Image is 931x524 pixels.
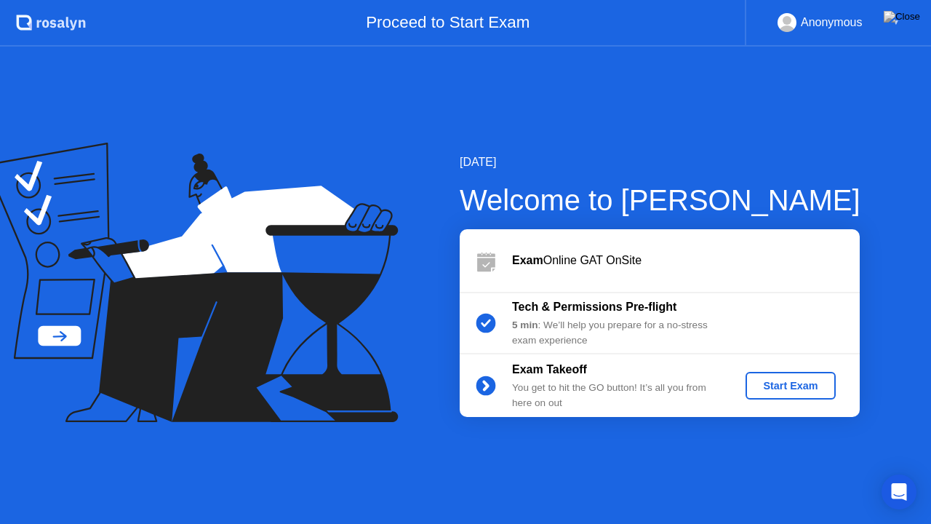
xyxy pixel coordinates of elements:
[801,13,863,32] div: Anonymous
[460,154,860,171] div: [DATE]
[512,363,587,376] b: Exam Takeoff
[512,252,860,269] div: Online GAT OnSite
[512,381,722,410] div: You get to hit the GO button! It’s all you from here on out
[512,301,676,313] b: Tech & Permissions Pre-flight
[751,380,829,392] div: Start Exam
[460,178,860,222] div: Welcome to [PERSON_NAME]
[884,11,920,23] img: Close
[512,254,543,266] b: Exam
[746,372,835,400] button: Start Exam
[512,318,722,348] div: : We’ll help you prepare for a no-stress exam experience
[512,319,538,330] b: 5 min
[882,475,916,509] div: Open Intercom Messenger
